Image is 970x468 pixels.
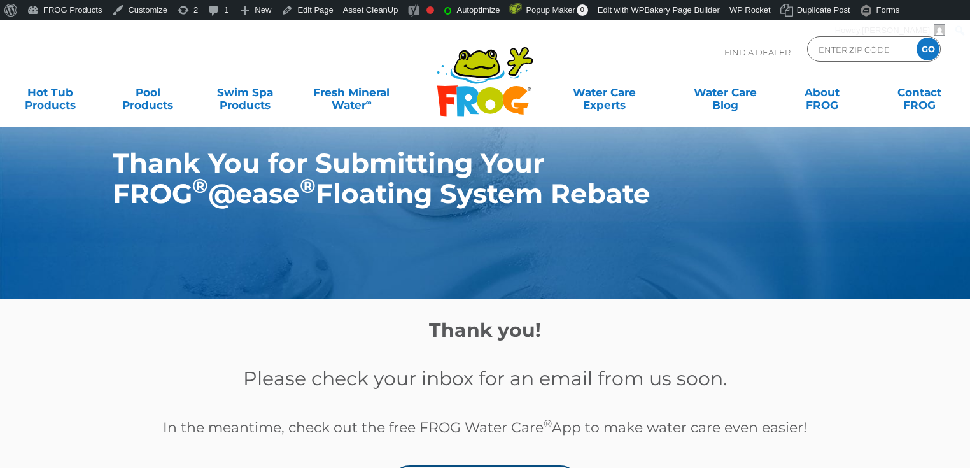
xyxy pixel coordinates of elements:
[544,417,552,430] sup: ®
[13,80,88,105] a: Hot TubProducts
[110,80,186,105] a: PoolProducts
[882,80,957,105] a: ContactFROG
[192,174,208,198] sup: ®
[785,80,861,105] a: AboutFROG
[817,40,903,59] input: Zip Code Form
[300,174,316,198] sup: ®
[426,6,434,14] div: Focus keyphrase not set
[103,368,867,390] h3: Please check your inbox for an email from us soon.
[724,36,791,68] p: Find A Dealer
[304,80,398,105] a: Fresh MineralWater∞
[429,318,541,342] strong: Thank you!
[862,25,930,35] span: [PERSON_NAME]
[917,38,939,60] input: GO
[113,148,798,209] h1: Thank You for Submitting Your FROG @ease Floating System Rebate
[103,416,867,439] h4: In the meantime, check out the free FROG Water Care App to make water care even easier!
[577,4,588,16] span: 0
[687,80,763,105] a: Water CareBlog
[366,97,372,107] sup: ∞
[207,80,283,105] a: Swim SpaProducts
[831,20,950,41] a: Howdy,
[543,80,666,105] a: Water CareExperts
